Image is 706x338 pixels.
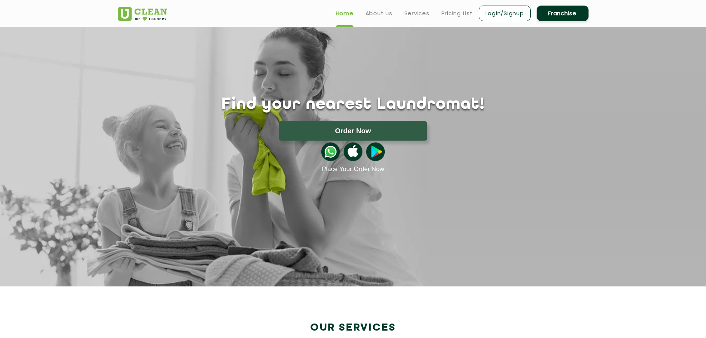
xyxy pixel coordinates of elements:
img: playstoreicon.png [366,142,385,161]
a: Place Your Order Now [322,165,384,173]
button: Order Now [279,121,427,141]
a: Franchise [537,6,589,21]
a: Home [336,9,354,18]
img: whatsappicon.png [321,142,340,161]
h1: Find your nearest Laundromat! [112,95,594,114]
a: Pricing List [441,9,473,18]
img: UClean Laundry and Dry Cleaning [118,7,167,21]
a: Login/Signup [479,6,531,21]
h2: Our Services [118,322,589,334]
img: apple-icon.png [344,142,362,161]
a: About us [365,9,392,18]
a: Services [404,9,430,18]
